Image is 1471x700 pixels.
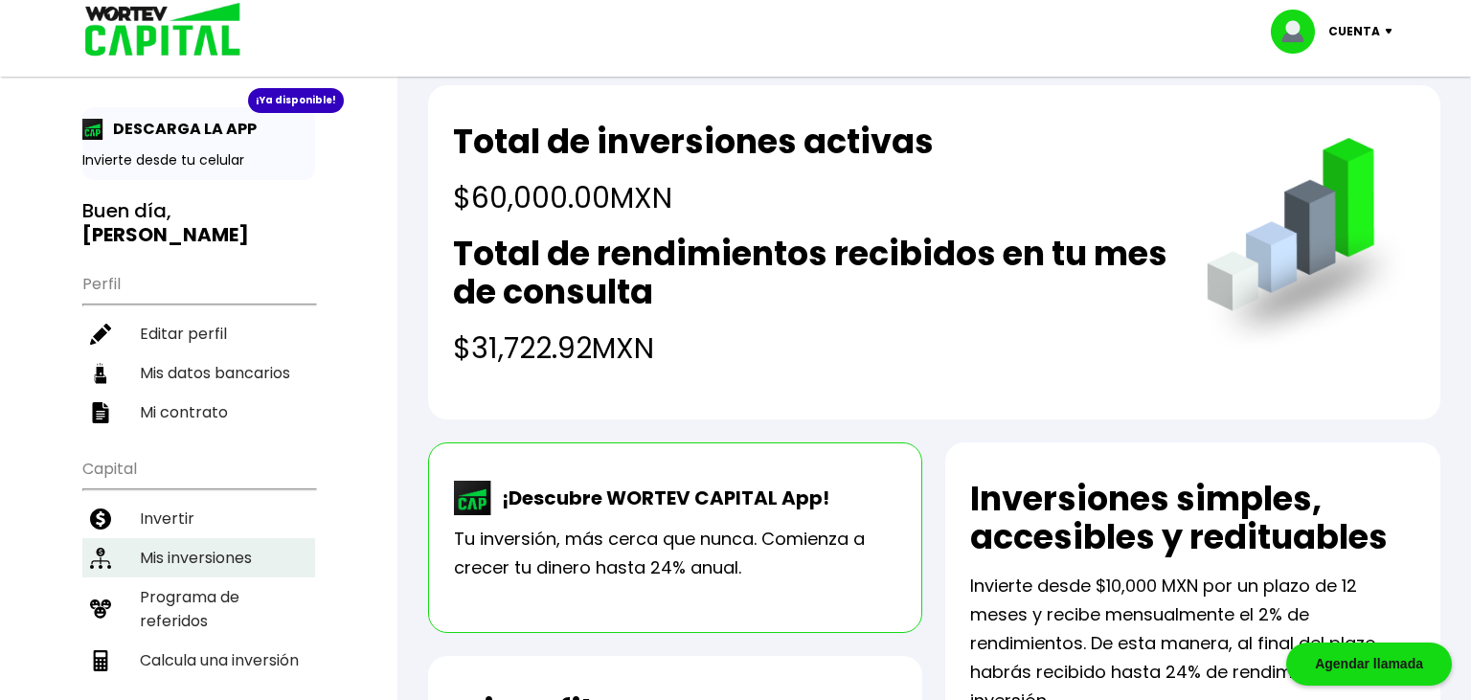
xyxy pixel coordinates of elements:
h4: $31,722.92 MXN [453,327,1168,370]
a: Mis datos bancarios [82,353,315,393]
img: datos-icon.10cf9172.svg [90,363,111,384]
a: Invertir [82,499,315,538]
div: Agendar llamada [1286,643,1452,686]
img: grafica.516fef24.png [1198,138,1415,355]
img: app-icon [82,119,103,140]
p: ¡Descubre WORTEV CAPITAL App! [492,484,829,512]
a: Calcula una inversión [82,641,315,680]
a: Editar perfil [82,314,315,353]
ul: Perfil [82,262,315,432]
img: icon-down [1380,29,1406,34]
b: [PERSON_NAME] [82,221,249,248]
div: ¡Ya disponible! [248,88,344,113]
a: Programa de referidos [82,577,315,641]
img: calculadora-icon.17d418c4.svg [90,650,111,671]
img: profile-image [1271,10,1328,54]
img: inversiones-icon.6695dc30.svg [90,548,111,569]
img: editar-icon.952d3147.svg [90,324,111,345]
p: Tu inversión, más cerca que nunca. Comienza a crecer tu dinero hasta 24% anual. [454,525,897,582]
img: invertir-icon.b3b967d7.svg [90,508,111,530]
h2: Total de rendimientos recibidos en tu mes de consulta [453,235,1168,311]
p: Invierte desde tu celular [82,150,315,170]
p: Cuenta [1328,17,1380,46]
h2: Inversiones simples, accesibles y redituables [970,480,1415,556]
img: recomiendanos-icon.9b8e9327.svg [90,598,111,620]
p: DESCARGA LA APP [103,117,257,141]
h4: $60,000.00 MXN [453,176,934,219]
h2: Total de inversiones activas [453,123,934,161]
img: wortev-capital-app-icon [454,481,492,515]
img: contrato-icon.f2db500c.svg [90,402,111,423]
a: Mis inversiones [82,538,315,577]
a: Mi contrato [82,393,315,432]
h3: Buen día, [82,199,315,247]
